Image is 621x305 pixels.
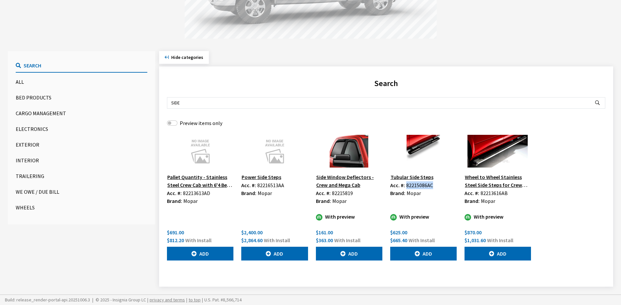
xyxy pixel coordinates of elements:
[465,247,531,260] button: Add
[189,297,201,303] a: to top
[16,91,147,104] button: Bed Products
[332,198,347,204] span: Mopar
[167,237,184,243] span: $812.20
[316,237,333,243] span: $363.00
[390,229,407,236] span: $625.00
[390,173,434,181] button: Tubular Side Steps
[171,54,203,60] span: Click to hide category section.
[167,78,605,89] h2: Search
[465,229,482,236] span: $870.00
[390,135,457,168] img: Image for Tubular Side Steps
[465,213,531,221] div: With preview
[92,297,93,303] span: |
[180,119,222,127] label: Preview items only
[16,170,147,183] button: Trailering
[186,297,187,303] span: |
[316,189,331,197] label: Acc. #:
[241,181,256,189] label: Acc. #:
[241,247,308,260] button: Add
[316,135,382,168] img: Image for Side Window Deflectors - Crew and Mega Cab
[241,229,263,236] span: $2,400.00
[390,237,407,243] span: $665.40
[316,173,382,189] button: Side Window Deflectors - Crew and Mega Cab
[241,189,256,197] label: Brand:
[465,135,531,168] img: Image for Wheel to Wheel Stainless Steel Side Steps for Crew Cab
[16,185,147,198] button: We Owe / Due Bill
[16,107,147,120] button: Cargo Management
[159,51,209,64] button: Hide categories
[167,247,233,260] button: Add
[334,237,360,243] span: With Install
[465,189,479,197] label: Acc. #:
[465,173,531,189] button: Wheel to Wheel Stainless Steel Side Steps for Crew Cab
[16,75,147,88] button: All
[241,173,282,181] button: Power Side Steps
[185,237,211,243] span: With Install
[487,237,513,243] span: With Install
[167,197,182,205] label: Brand:
[5,297,90,303] span: Build: release_render-portal-api.20251006.3
[16,122,147,135] button: Electronics
[241,135,308,168] img: Image for Power Side Steps
[264,237,290,243] span: With Install
[590,98,605,108] button: Search
[481,190,508,196] span: 82213616AB
[257,182,284,188] span: 82216513AA
[316,229,333,236] span: $161.00
[167,229,184,236] span: $691.00
[390,247,457,260] button: Add
[465,237,486,243] span: $1,031.60
[406,182,433,188] span: 82215086AC
[167,189,182,197] label: Acc. #:
[183,198,198,204] span: Mopar
[183,190,210,196] span: 82213613AD
[16,138,147,151] button: Exterior
[316,213,382,221] div: With preview
[332,190,353,196] span: 82215819
[241,237,263,243] span: $2,864.60
[16,154,147,167] button: Interior
[481,198,495,204] span: Mopar
[409,237,435,243] span: With Install
[465,197,480,205] label: Brand:
[390,189,405,197] label: Brand:
[390,213,457,221] div: With preview
[258,190,272,196] span: Mopar
[147,297,148,303] span: |
[16,201,147,214] button: Wheels
[24,62,41,69] span: Search
[202,297,203,303] span: |
[167,135,233,168] img: Image for Pallet Quantity - Stainless Steel Crew Cab with 6&#39;4 Bed Wheel to Wheel Tubular Side...
[316,197,331,205] label: Brand:
[167,98,590,108] input: Search
[316,247,382,260] button: Add
[390,181,405,189] label: Acc. #:
[96,297,146,303] span: © 2025 - Insignia Group LC
[201,297,242,303] span: U.S. Pat. #8,566,714
[167,173,233,189] button: Pallet Quantity - Stainless Steel Crew Cab with 6'4 Bed Wheel to Wheel Tubular Side Steps
[150,297,185,303] a: privacy and terms
[407,190,421,196] span: Mopar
